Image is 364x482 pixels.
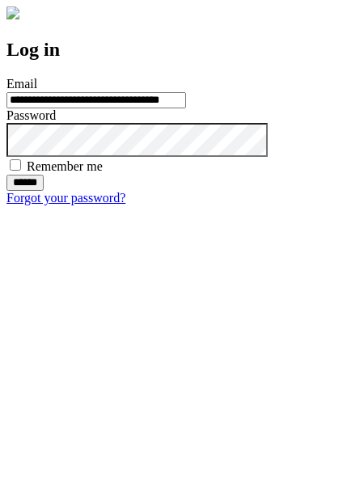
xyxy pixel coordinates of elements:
a: Forgot your password? [6,191,125,205]
label: Remember me [27,159,103,173]
h2: Log in [6,39,358,61]
label: Email [6,77,37,91]
label: Password [6,108,56,122]
img: logo-4e3dc11c47720685a147b03b5a06dd966a58ff35d612b21f08c02c0306f2b779.png [6,6,19,19]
